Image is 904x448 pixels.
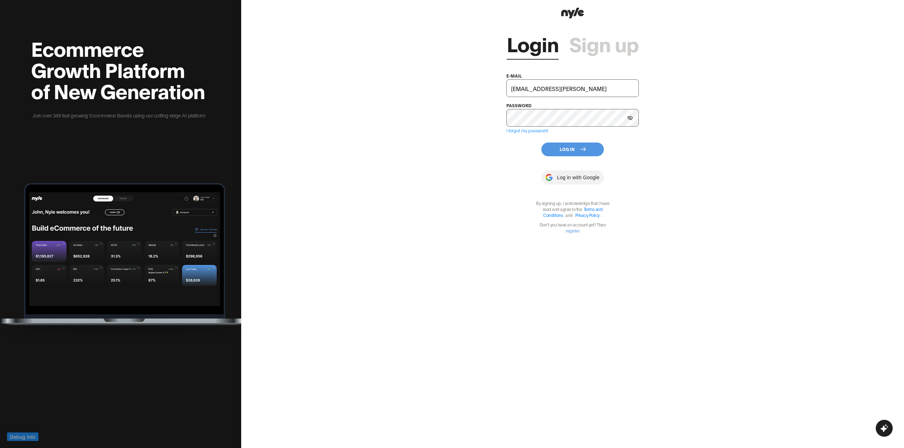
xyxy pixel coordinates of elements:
a: Privacy Policy [575,212,600,218]
a: Terms and Conditions [543,206,602,218]
p: By signing up, I acknowledge that I have read and agree to the . [532,200,613,218]
span: and [564,212,575,218]
p: Join over 349 fast growing Ecommerce Brands using our cutting edge AI platform [31,111,207,119]
span: Debug Info [10,433,36,441]
a: I forgot my password [506,128,548,133]
h2: Ecommerce Growth Platform of New Generation [31,37,207,101]
a: register [566,228,579,233]
p: Don't you have an account yet? Then [532,222,613,234]
button: Debug Info [7,432,38,441]
button: Log In [541,143,604,156]
button: Log in with Google [541,170,603,184]
label: password [506,103,531,108]
a: Login [507,33,559,54]
a: Sign up [569,33,639,54]
label: e-mail [506,73,522,78]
